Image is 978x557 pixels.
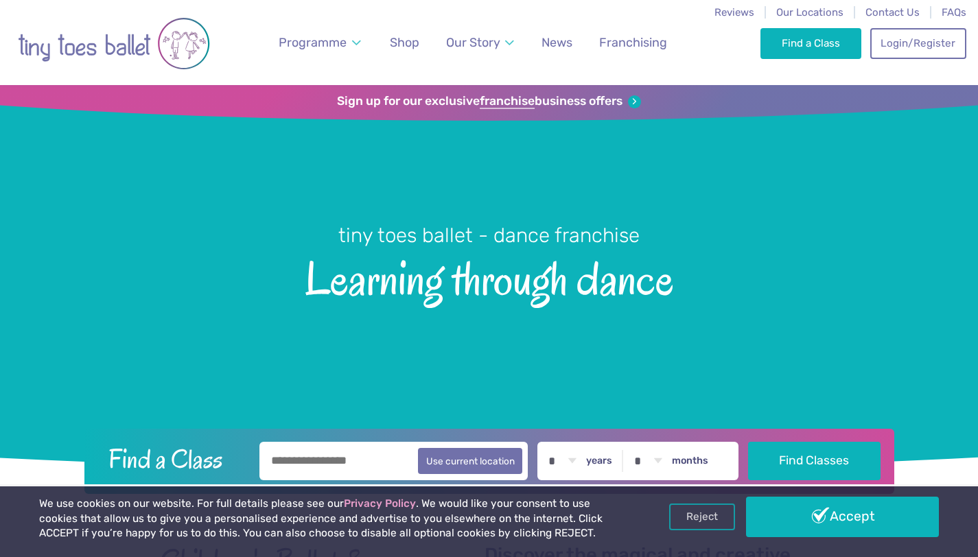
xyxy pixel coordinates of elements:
[272,27,367,58] a: Programme
[669,503,735,530] a: Reject
[384,27,426,58] a: Shop
[97,442,250,476] h2: Find a Class
[593,27,673,58] a: Franchising
[337,94,641,109] a: Sign up for our exclusivefranchisebusiness offers
[39,497,624,541] p: We use cookies on our website. For full details please see our . We would like your consent to us...
[586,455,612,467] label: years
[480,94,535,109] strong: franchise
[714,6,754,19] a: Reviews
[776,6,843,19] a: Our Locations
[535,27,579,58] a: News
[760,28,861,58] a: Find a Class
[344,497,416,510] a: Privacy Policy
[279,35,347,49] span: Programme
[418,448,523,474] button: Use current location
[942,6,966,19] a: FAQs
[446,35,500,49] span: Our Story
[390,35,419,49] span: Shop
[440,27,521,58] a: Our Story
[599,35,667,49] span: Franchising
[746,497,939,536] a: Accept
[748,442,881,480] button: Find Classes
[865,6,920,19] a: Contact Us
[542,35,572,49] span: News
[18,9,210,78] img: tiny toes ballet
[24,249,954,305] span: Learning through dance
[870,28,966,58] a: Login/Register
[672,455,708,467] label: months
[338,224,640,247] small: tiny toes ballet - dance franchise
